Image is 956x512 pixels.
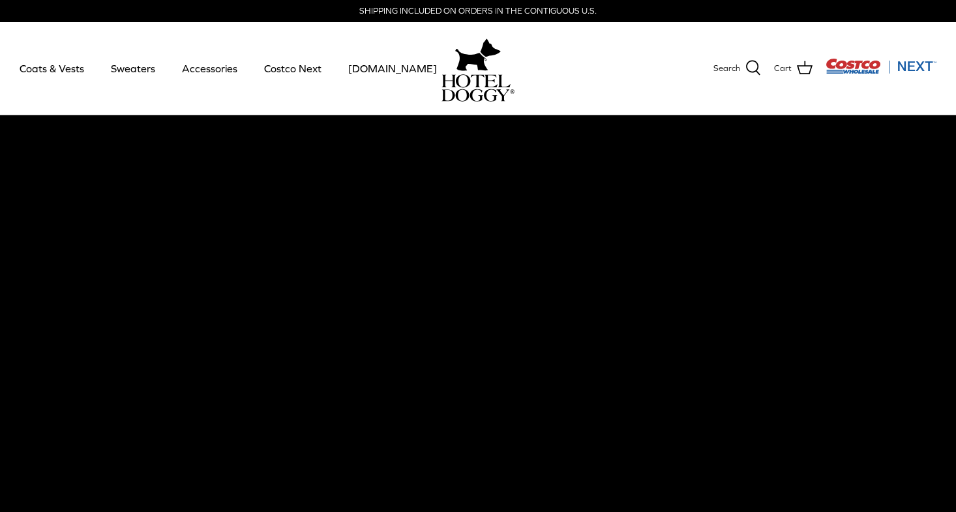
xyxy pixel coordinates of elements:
[441,74,515,102] img: hoteldoggycom
[826,58,936,74] img: Costco Next
[774,62,792,76] span: Cart
[252,46,333,91] a: Costco Next
[826,66,936,76] a: Visit Costco Next
[713,62,740,76] span: Search
[8,46,96,91] a: Coats & Vests
[713,60,761,77] a: Search
[455,35,501,74] img: hoteldoggy.com
[99,46,167,91] a: Sweaters
[336,46,449,91] a: [DOMAIN_NAME]
[170,46,249,91] a: Accessories
[441,35,515,102] a: hoteldoggy.com hoteldoggycom
[774,60,813,77] a: Cart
